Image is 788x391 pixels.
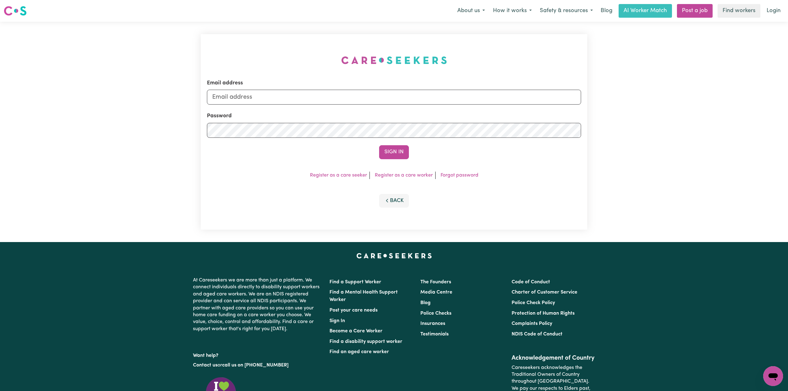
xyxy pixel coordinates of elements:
a: Sign In [329,318,345,323]
a: NDIS Code of Conduct [512,332,562,337]
a: Insurances [420,321,445,326]
button: How it works [489,4,536,17]
button: Safety & resources [536,4,597,17]
a: call us on [PHONE_NUMBER] [222,363,289,368]
a: Code of Conduct [512,280,550,285]
a: Protection of Human Rights [512,311,575,316]
a: Find a Mental Health Support Worker [329,290,398,302]
a: Media Centre [420,290,452,295]
a: Post your care needs [329,308,378,313]
a: Police Checks [420,311,451,316]
a: AI Worker Match [619,4,672,18]
p: or [193,359,322,371]
button: About us [453,4,489,17]
a: Find an aged care worker [329,349,389,354]
label: Password [207,112,232,120]
img: Careseekers logo [4,5,27,16]
a: Login [763,4,784,18]
p: At Careseekers we are more than just a platform. We connect individuals directly to disability su... [193,274,322,335]
iframe: Button to launch messaging window [763,366,783,386]
a: Become a Care Worker [329,329,383,334]
a: Register as a care worker [375,173,433,178]
a: Blog [597,4,616,18]
a: Find a disability support worker [329,339,402,344]
a: Careseekers home page [356,253,432,258]
a: Blog [420,300,431,305]
a: Careseekers logo [4,4,27,18]
a: Find a Support Worker [329,280,381,285]
a: Police Check Policy [512,300,555,305]
a: The Founders [420,280,451,285]
label: Email address [207,79,243,87]
h2: Acknowledgement of Country [512,354,595,362]
a: Testimonials [420,332,449,337]
button: Sign In [379,145,409,159]
a: Register as a care seeker [310,173,367,178]
a: Complaints Policy [512,321,552,326]
input: Email address [207,90,581,105]
p: Want help? [193,350,322,359]
a: Contact us [193,363,217,368]
a: Post a job [677,4,713,18]
a: Find workers [718,4,760,18]
a: Forgot password [441,173,478,178]
button: Back [379,194,409,208]
a: Charter of Customer Service [512,290,577,295]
